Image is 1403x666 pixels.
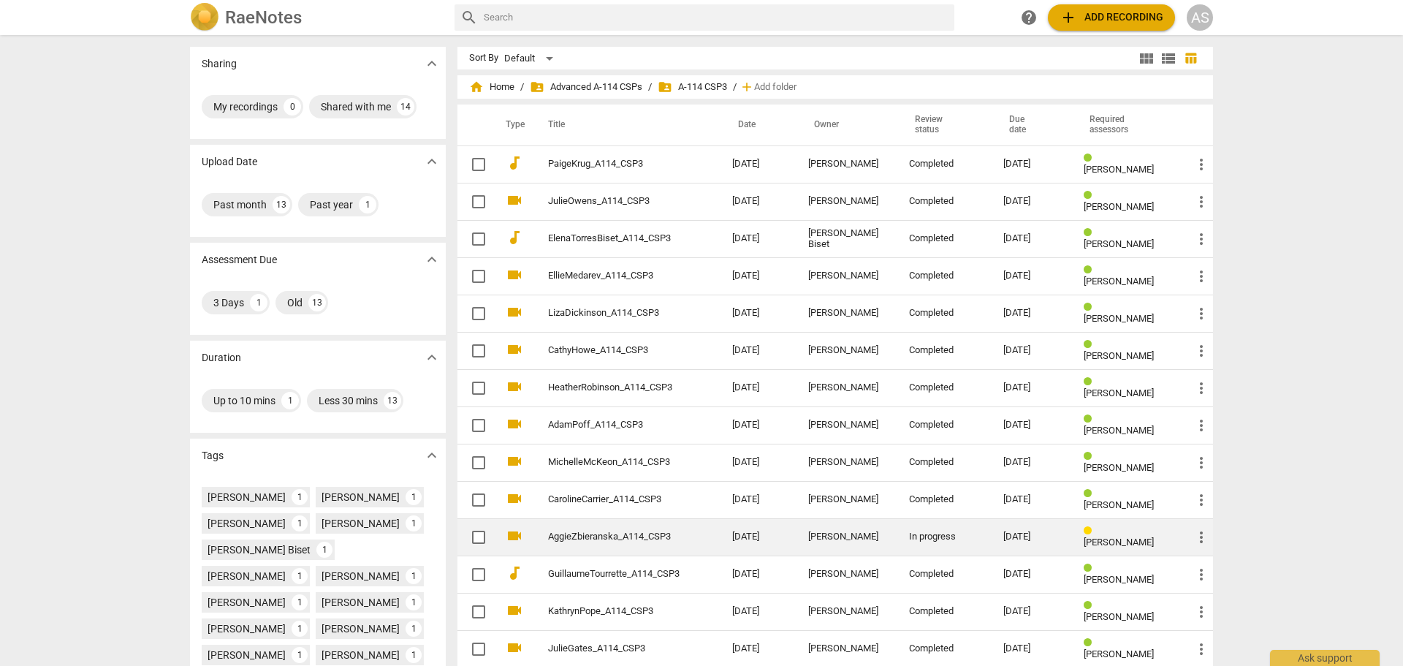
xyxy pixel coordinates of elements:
div: [DATE] [1003,531,1060,542]
span: [PERSON_NAME] [1084,238,1154,249]
span: Home [469,80,514,94]
a: LizaDickinson_A114_CSP3 [548,308,680,319]
span: expand_more [423,349,441,366]
span: add [739,80,754,94]
span: more_vert [1193,156,1210,173]
span: more_vert [1193,640,1210,658]
td: [DATE] [720,369,796,406]
td: [DATE] [720,295,796,332]
span: expand_more [423,447,441,464]
div: Completed [909,233,980,244]
div: [DATE] [1003,159,1060,170]
span: audiotrack [506,229,523,246]
div: 0 [284,98,301,116]
div: Completed [909,606,980,617]
span: [PERSON_NAME] [1084,648,1154,659]
td: [DATE] [720,145,796,183]
span: Review status: in progress [1084,526,1098,537]
div: 1 [292,515,308,531]
div: [DATE] [1003,345,1060,356]
span: [PERSON_NAME] [1084,537,1154,548]
button: Upload [1048,4,1175,31]
span: more_vert [1193,379,1210,397]
span: more_vert [1193,268,1210,285]
td: [DATE] [720,183,796,220]
a: AggieZbieranska_A114_CSP3 [548,531,680,542]
a: EllieMedarev_A114_CSP3 [548,270,680,281]
div: 1 [406,568,422,584]
span: [PERSON_NAME] [1084,574,1154,585]
th: Due date [992,105,1072,145]
div: [DATE] [1003,643,1060,654]
span: [PERSON_NAME] [1084,611,1154,622]
div: 1 [281,392,299,409]
div: Less 30 mins [319,393,378,408]
div: Completed [909,308,980,319]
span: more_vert [1193,566,1210,583]
div: 1 [359,196,376,213]
td: [DATE] [720,406,796,444]
td: [DATE] [720,518,796,556]
div: [PERSON_NAME] [322,569,400,583]
span: help [1020,9,1038,26]
span: / [648,82,652,93]
span: Review status: completed [1084,339,1098,350]
span: Add recording [1060,9,1163,26]
td: [DATE] [720,593,796,630]
div: 1 [406,621,422,637]
span: Review status: completed [1084,488,1098,499]
div: [DATE] [1003,308,1060,319]
th: Required assessors [1072,105,1181,145]
div: Completed [909,196,980,207]
a: KathrynPope_A114_CSP3 [548,606,680,617]
button: Tile view [1136,48,1157,69]
span: Review status: completed [1084,563,1098,574]
span: more_vert [1193,529,1210,546]
div: 1 [250,294,267,311]
p: Duration [202,350,241,366]
td: [DATE] [720,220,796,257]
div: Completed [909,569,980,580]
div: [PERSON_NAME] [808,643,886,654]
span: view_list [1160,50,1177,67]
div: [DATE] [1003,420,1060,431]
div: 3 Days [213,295,244,310]
div: [DATE] [1003,270,1060,281]
a: Help [1016,4,1042,31]
a: JulieOwens_A114_CSP3 [548,196,680,207]
span: more_vert [1193,491,1210,509]
span: more_vert [1193,454,1210,472]
a: ElenaTorresBiset_A114_CSP3 [548,233,680,244]
div: [PERSON_NAME] [208,595,286,610]
span: / [520,82,524,93]
span: folder_shared [658,80,672,94]
span: expand_more [423,153,441,170]
span: Review status: completed [1084,153,1098,164]
button: AS [1187,4,1213,31]
div: Past year [310,197,353,212]
span: A-114 CSP3 [658,80,727,94]
a: MichelleMcKeon_A114_CSP3 [548,457,680,468]
span: audiotrack [506,154,523,172]
div: [PERSON_NAME] [808,308,886,319]
div: Sort By [469,53,498,64]
a: LogoRaeNotes [190,3,443,32]
td: [DATE] [720,556,796,593]
span: table_chart [1184,51,1198,65]
a: CarolineCarrier_A114_CSP3 [548,494,680,505]
span: view_module [1138,50,1155,67]
td: [DATE] [720,257,796,295]
a: AdamPoff_A114_CSP3 [548,420,680,431]
span: videocam [506,490,523,507]
span: expand_more [423,251,441,268]
div: [PERSON_NAME] [808,345,886,356]
div: [PERSON_NAME] [322,595,400,610]
span: [PERSON_NAME] [1084,425,1154,436]
div: Old [287,295,303,310]
div: Completed [909,457,980,468]
div: [PERSON_NAME] [208,569,286,583]
div: [PERSON_NAME] [808,159,886,170]
span: more_vert [1193,193,1210,211]
div: [PERSON_NAME] [808,382,886,393]
button: Table view [1179,48,1201,69]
